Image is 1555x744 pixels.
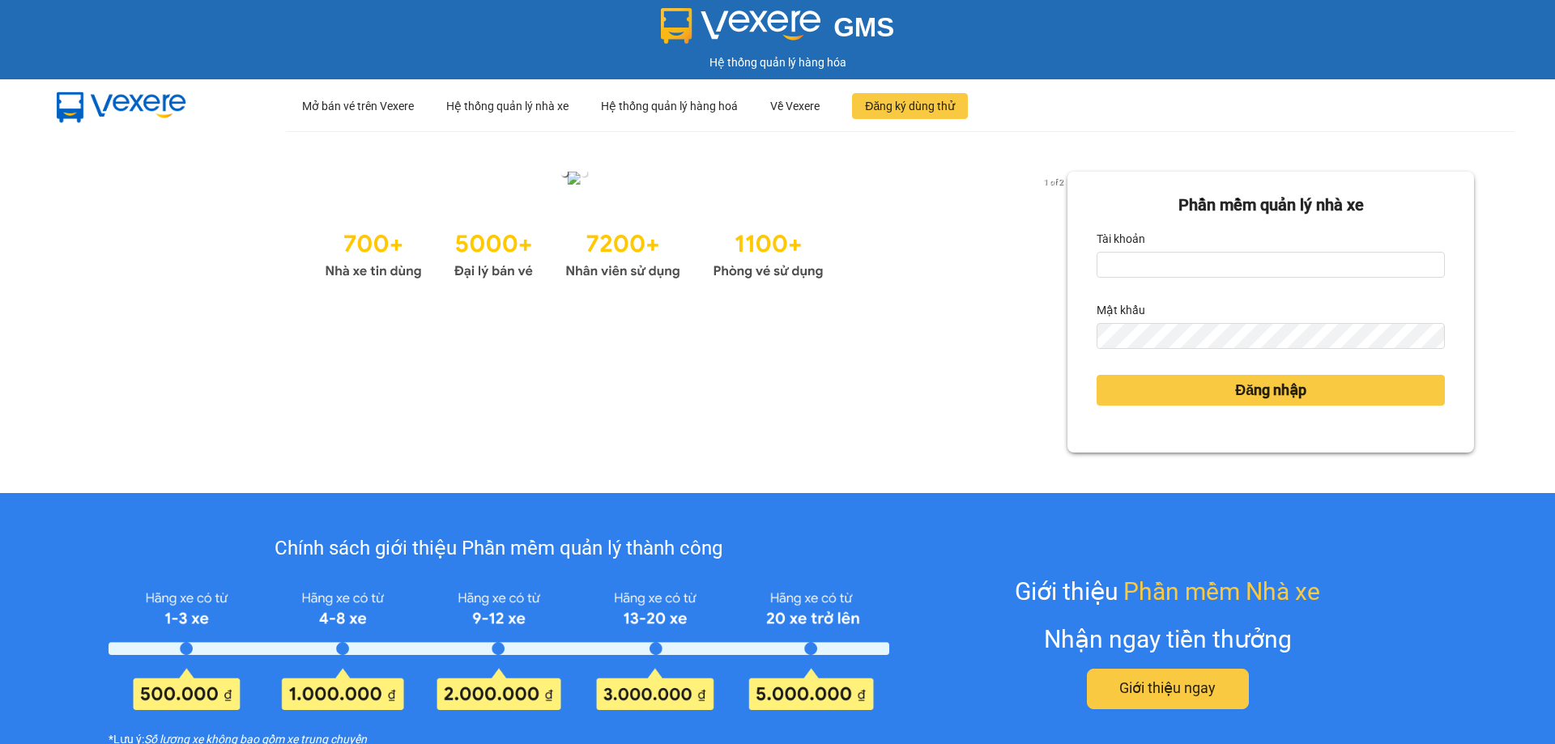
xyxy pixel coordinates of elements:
[1097,375,1445,406] button: Đăng nhập
[581,170,587,176] li: slide item 2
[561,170,568,176] li: slide item 1
[109,534,888,564] div: Chính sách giới thiệu Phần mềm quản lý thành công
[1097,226,1145,252] label: Tài khoản
[865,97,955,115] span: Đăng ký dùng thử
[4,53,1551,71] div: Hệ thống quản lý hàng hóa
[661,8,821,44] img: logo 2
[1235,379,1306,402] span: Đăng nhập
[1087,669,1249,709] button: Giới thiệu ngay
[1119,677,1216,699] span: Giới thiệu ngay
[1097,252,1445,278] input: Tài khoản
[1044,620,1292,658] div: Nhận ngay tiền thưởng
[1045,172,1067,189] button: next slide / item
[325,222,824,283] img: Statistics.png
[661,24,895,37] a: GMS
[109,585,888,709] img: policy-intruduce-detail.png
[1039,172,1067,193] p: 1 of 2
[302,80,414,132] div: Mở bán vé trên Vexere
[1015,572,1320,610] div: Giới thiệu
[1097,323,1445,349] input: Mật khẩu
[852,93,968,119] button: Đăng ký dùng thử
[601,80,738,132] div: Hệ thống quản lý hàng hoá
[770,80,820,132] div: Về Vexere
[81,172,104,189] button: previous slide / item
[1097,297,1145,323] label: Mật khẩu
[1123,572,1320,610] span: Phần mềm Nhà xe
[446,80,569,132] div: Hệ thống quản lý nhà xe
[833,12,894,42] span: GMS
[40,79,202,133] img: mbUUG5Q.png
[1097,193,1445,218] div: Phần mềm quản lý nhà xe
